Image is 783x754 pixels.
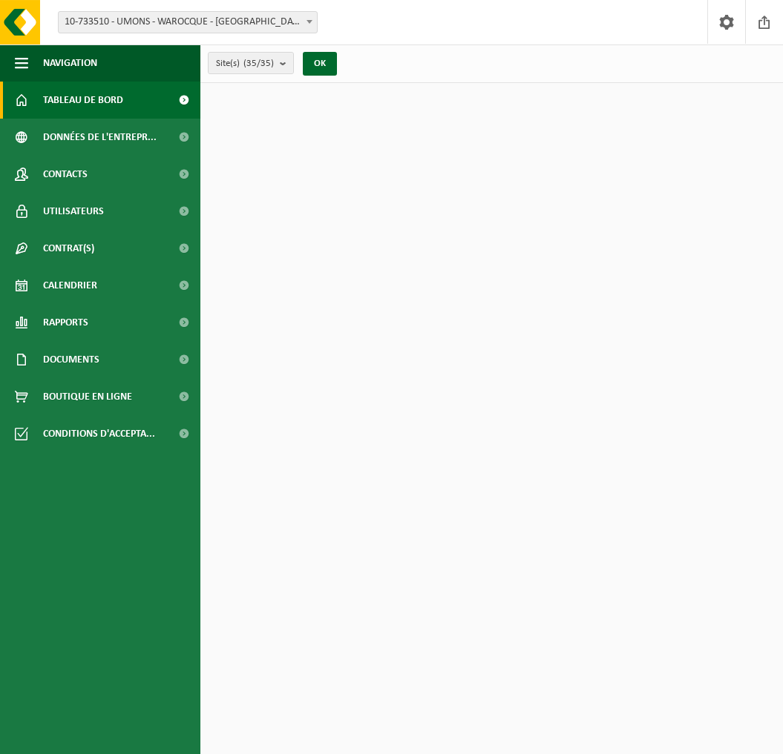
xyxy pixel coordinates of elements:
[208,52,294,74] button: Site(s)(35/35)
[43,193,104,230] span: Utilisateurs
[43,378,132,415] span: Boutique en ligne
[216,53,274,75] span: Site(s)
[43,119,157,156] span: Données de l'entrepr...
[43,82,123,119] span: Tableau de bord
[59,12,317,33] span: 10-733510 - UMONS - WAROCQUE - MONS
[58,11,318,33] span: 10-733510 - UMONS - WAROCQUE - MONS
[43,415,155,452] span: Conditions d'accepta...
[303,52,337,76] button: OK
[43,156,88,193] span: Contacts
[43,267,97,304] span: Calendrier
[43,44,97,82] span: Navigation
[243,59,274,68] count: (35/35)
[43,341,99,378] span: Documents
[43,230,94,267] span: Contrat(s)
[43,304,88,341] span: Rapports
